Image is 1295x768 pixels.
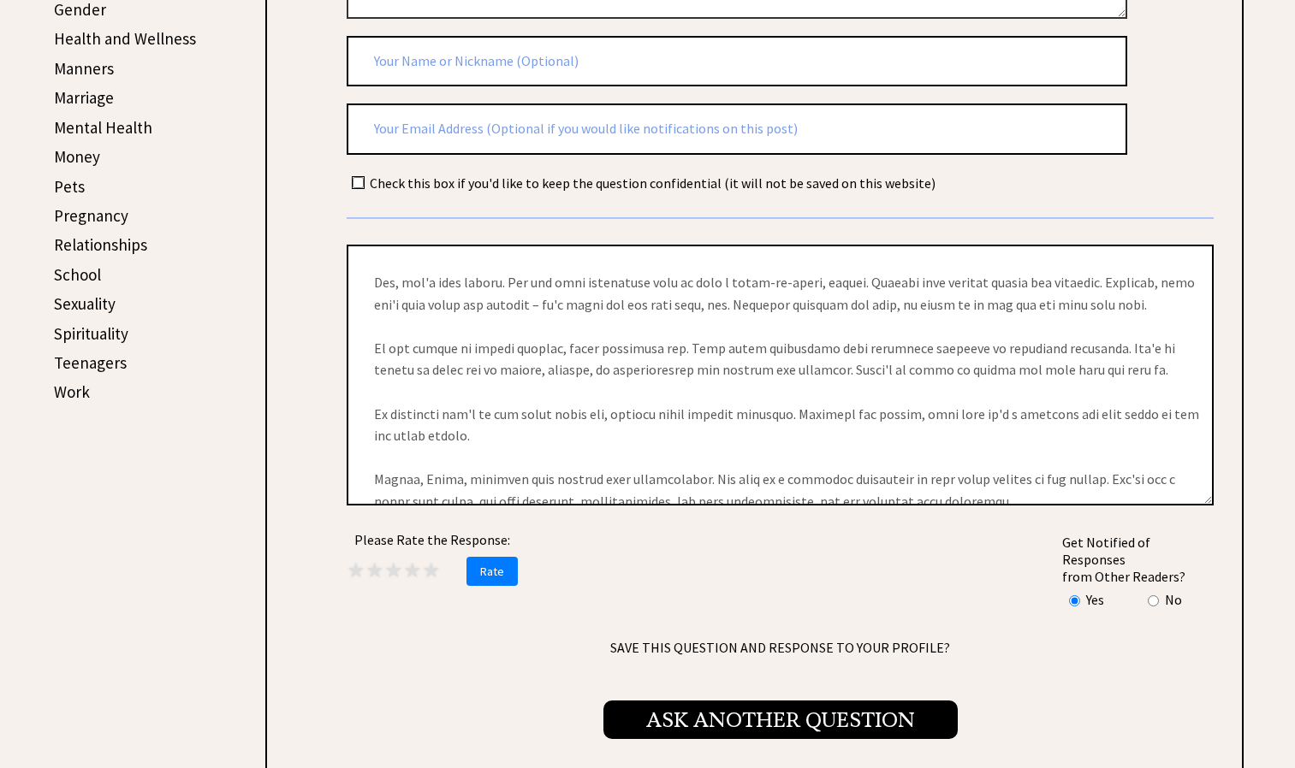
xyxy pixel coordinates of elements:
a: Manners [54,58,114,79]
a: School [54,264,101,285]
span: Ask Another Question [603,700,958,739]
span: ★ [403,557,422,583]
a: Sexuality [54,293,116,314]
a: Work [54,381,90,402]
a: Marriage [54,87,114,108]
input: Your Name or Nickname (Optional) [347,36,1127,87]
span: ★ [384,557,403,583]
span: ★ [422,557,441,583]
a: Health and Wellness [54,28,196,49]
td: Yes [1085,590,1105,609]
a: Spirituality [54,323,128,344]
center: Please Rate the Response: [347,531,518,548]
span: SAVE THIS QUESTION AND RESPONSE TO YOUR PROFILE? [347,639,1214,656]
input: Your Email Address (Optional if you would like notifications on this post) [347,103,1127,155]
a: Pregnancy [54,205,128,226]
a: Money [54,146,100,167]
td: Get Notified of Responses from Other Readers? [1061,533,1212,586]
textarea: Lore Ipsum, Do sitametc, adi'el seddoeius tempo incididu ut labor e dolore, magna'a eni? Admin ve... [347,245,1214,505]
span: ★ [365,557,384,583]
td: No [1164,590,1183,609]
span: ★ [347,557,365,583]
a: Relationships [54,234,147,255]
span: Rate [466,557,518,586]
a: Pets [54,176,85,197]
a: Mental Health [54,117,152,138]
td: Check this box if you'd like to keep the question confidential (it will not be saved on this webs... [369,174,936,192]
a: Teenagers [54,352,127,373]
